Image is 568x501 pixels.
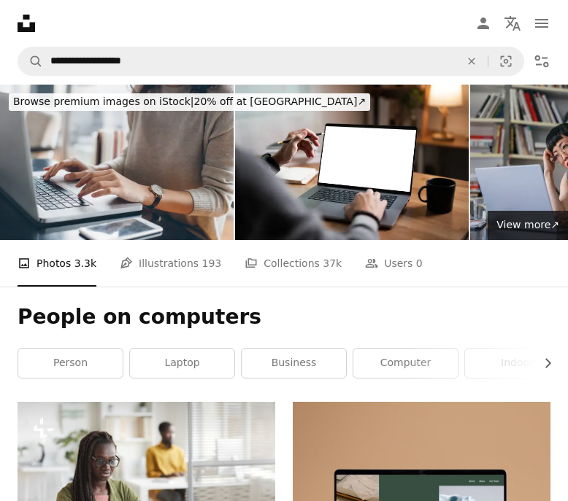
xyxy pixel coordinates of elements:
button: Language [498,9,527,38]
a: computer [353,349,458,378]
a: Home — Unsplash [18,15,35,32]
span: 193 [202,255,222,271]
span: 37k [323,255,342,271]
button: scroll list to the right [534,349,550,378]
a: Illustrations 193 [120,240,221,287]
a: Users 0 [365,240,423,287]
button: Visual search [488,47,523,75]
a: View more↗ [488,211,568,240]
img: Man hand with blank white screen laptop, business man working on laptop computer at home office. [235,85,469,240]
button: Search Unsplash [18,47,43,75]
a: Portrait of contemporary African-American woman using laptop while working at desk in white offic... [18,481,275,494]
a: laptop [130,349,234,378]
span: 20% off at [GEOGRAPHIC_DATA] ↗ [13,96,366,107]
span: 0 [416,255,423,271]
a: Log in / Sign up [469,9,498,38]
a: Collections 37k [245,240,342,287]
a: person [18,349,123,378]
button: Clear [456,47,488,75]
a: business [242,349,346,378]
form: Find visuals sitewide [18,47,524,76]
span: View more ↗ [496,219,559,230]
button: Filters [527,47,556,76]
button: Menu [527,9,556,38]
span: Browse premium images on iStock | [13,96,193,107]
h1: People on computers [18,304,550,330]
